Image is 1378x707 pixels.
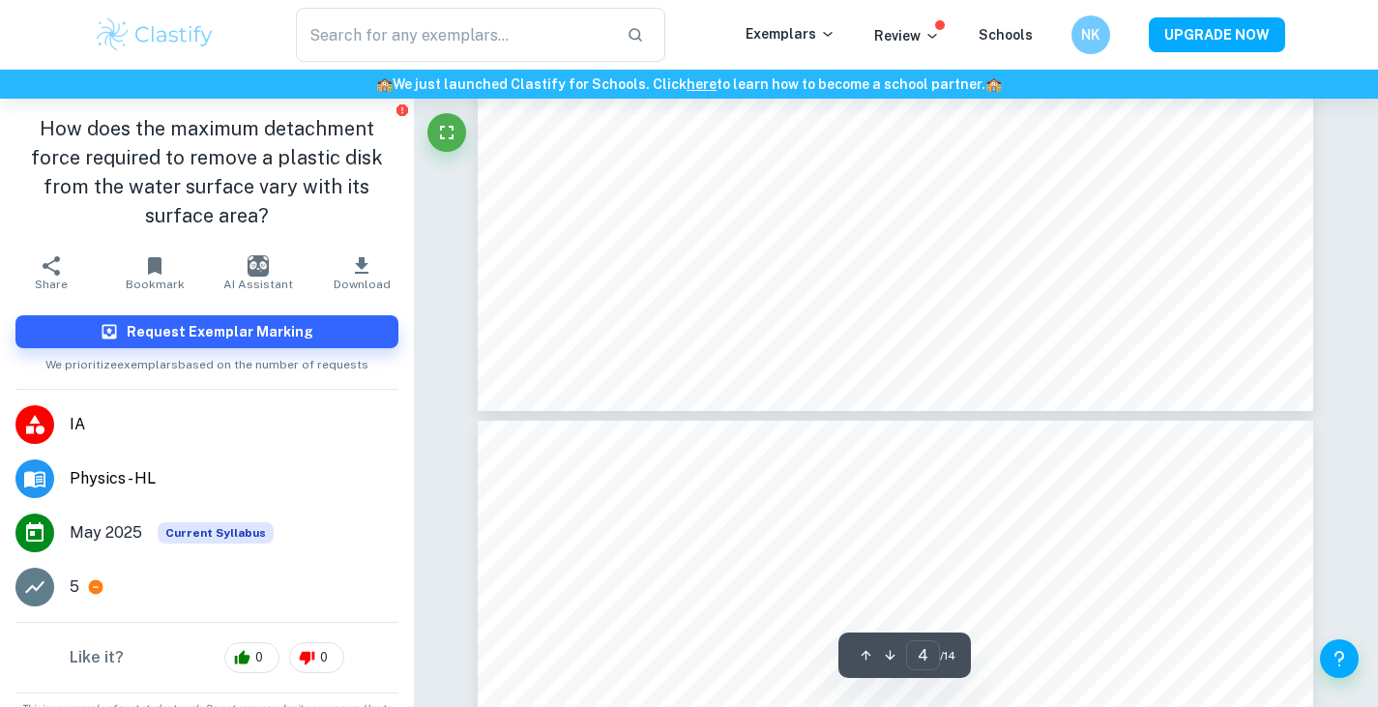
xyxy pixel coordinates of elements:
h6: NK [1079,24,1101,45]
span: Bookmark [126,278,185,291]
input: Search for any exemplars... [296,8,612,62]
button: Download [310,246,414,300]
h6: Like it? [70,646,124,669]
p: Review [874,25,940,46]
h1: How does the maximum detachment force required to remove a plastic disk from the water surface va... [15,114,398,230]
h6: We just launched Clastify for Schools. Click to learn how to become a school partner. [4,74,1374,95]
button: Request Exemplar Marking [15,315,398,348]
button: AI Assistant [207,246,310,300]
img: AI Assistant [248,255,269,277]
a: here [687,76,717,92]
span: 0 [245,648,274,667]
span: IA [70,413,398,436]
p: Exemplars [746,23,836,44]
span: 🏫 [985,76,1002,92]
span: Current Syllabus [158,522,274,544]
button: UPGRADE NOW [1149,17,1285,52]
span: We prioritize exemplars based on the number of requests [45,348,368,373]
span: AI Assistant [223,278,293,291]
span: Share [35,278,68,291]
a: Schools [979,27,1033,43]
img: Clastify logo [94,15,217,54]
span: 🏫 [376,76,393,92]
span: Physics - HL [70,467,398,490]
span: May 2025 [70,521,142,545]
button: NK [1071,15,1110,54]
button: Help and Feedback [1320,639,1359,678]
h6: Request Exemplar Marking [127,321,313,342]
p: 5 [70,575,79,599]
span: / 14 [940,647,955,664]
span: 0 [309,648,338,667]
div: 0 [224,642,279,673]
div: 0 [289,642,344,673]
button: Fullscreen [427,113,466,152]
button: Report issue [396,103,410,117]
button: Bookmark [103,246,207,300]
span: Download [334,278,391,291]
div: This exemplar is based on the current syllabus. Feel free to refer to it for inspiration/ideas wh... [158,522,274,544]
